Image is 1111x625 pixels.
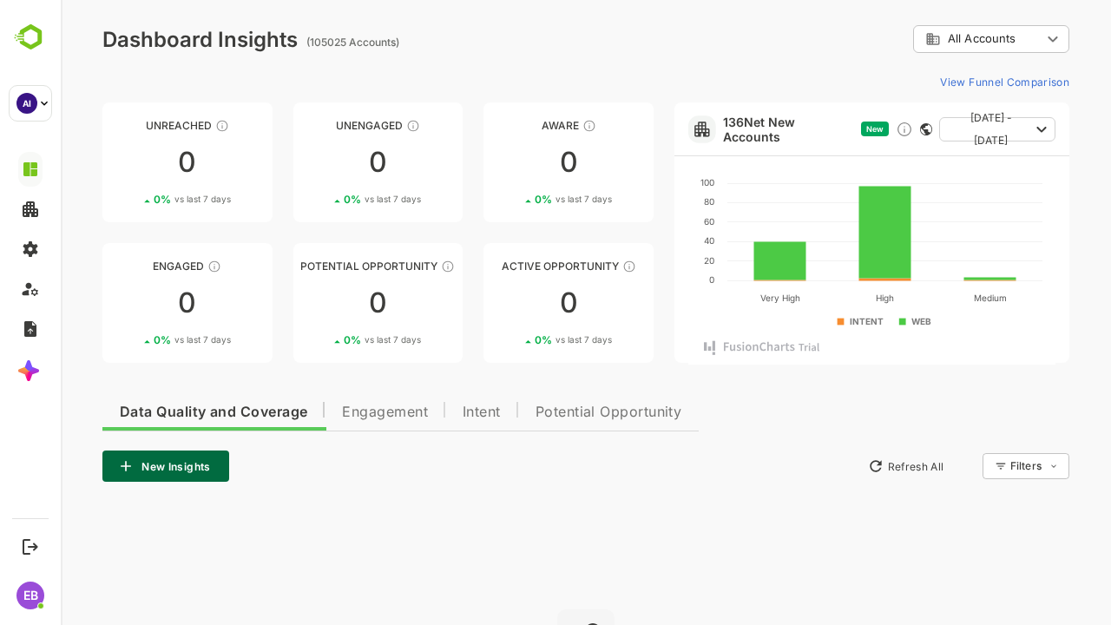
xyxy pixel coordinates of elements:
div: 0 [423,289,593,317]
div: This card does not support filter and segments [859,123,871,135]
span: Intent [402,405,440,419]
button: Refresh All [799,452,891,480]
div: These accounts are MQAs and can be passed on to Inside Sales [380,260,394,273]
a: UnreachedThese accounts have not been engaged with for a defined time period00%vs last 7 days [42,102,212,222]
img: BambooboxLogoMark.f1c84d78b4c51b1a7b5f700c9845e183.svg [9,21,53,54]
text: Medium [912,293,945,303]
text: High [815,293,833,304]
span: [DATE] - [DATE] [892,107,969,152]
div: 0 % [93,193,170,206]
div: 0 [42,148,212,176]
div: All Accounts [852,23,1009,56]
span: vs last 7 days [304,193,360,206]
div: 0 % [474,333,551,346]
ag: (105025 Accounts) [246,36,344,49]
div: These accounts have not shown enough engagement and need nurturing [345,119,359,133]
div: 0 [423,148,593,176]
span: All Accounts [887,32,955,45]
span: Engagement [281,405,367,419]
a: EngagedThese accounts are warm, further nurturing would qualify them to MQAs00%vs last 7 days [42,243,212,363]
div: Potential Opportunity [233,260,403,273]
a: UnengagedThese accounts have not shown enough engagement and need nurturing00%vs last 7 days [233,102,403,222]
span: Potential Opportunity [475,405,621,419]
text: 0 [648,274,654,285]
div: Unengaged [233,119,403,132]
div: Aware [423,119,593,132]
div: AI [16,93,37,114]
span: New [805,124,823,134]
a: Active OpportunityThese accounts have open opportunities which might be at any of the Sales Stage... [423,243,593,363]
div: 0 % [474,193,551,206]
div: Filters [948,451,1009,482]
div: 0 % [93,333,170,346]
text: 80 [643,196,654,207]
button: Logout [18,535,42,558]
div: Active Opportunity [423,260,593,273]
span: vs last 7 days [114,333,170,346]
div: These accounts have open opportunities which might be at any of the Sales Stages [562,260,575,273]
a: AwareThese accounts have just entered the buying cycle and need further nurturing00%vs last 7 days [423,102,593,222]
button: [DATE] - [DATE] [878,117,995,141]
span: vs last 7 days [495,333,551,346]
text: 60 [643,216,654,227]
text: Very High [699,293,739,304]
div: 0 % [283,193,360,206]
button: New Insights [42,451,168,482]
div: 0 [233,289,403,317]
div: Engaged [42,260,212,273]
button: View Funnel Comparison [872,68,1009,95]
div: 0 % [283,333,360,346]
div: All Accounts [864,31,981,47]
a: Potential OpportunityThese accounts are MQAs and can be passed on to Inside Sales00%vs last 7 days [233,243,403,363]
span: Data Quality and Coverage [59,405,247,419]
div: 0 [233,148,403,176]
a: 136Net New Accounts [662,115,793,144]
span: vs last 7 days [495,193,551,206]
text: 20 [643,255,654,266]
div: These accounts have just entered the buying cycle and need further nurturing [522,119,536,133]
div: Dashboard Insights [42,27,237,52]
span: vs last 7 days [114,193,170,206]
div: Filters [950,459,981,472]
div: These accounts have not been engaged with for a defined time period [154,119,168,133]
div: Unreached [42,119,212,132]
text: 100 [640,177,654,187]
div: Discover new ICP-fit accounts showing engagement — via intent surges, anonymous website visits, L... [835,121,852,138]
div: 0 [42,289,212,317]
div: EB [16,582,44,609]
span: vs last 7 days [304,333,360,346]
div: These accounts are warm, further nurturing would qualify them to MQAs [147,260,161,273]
text: 40 [643,235,654,246]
